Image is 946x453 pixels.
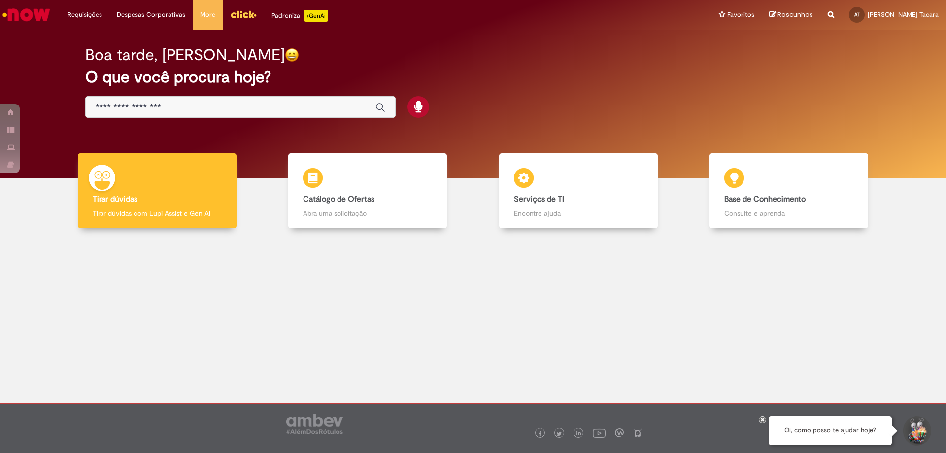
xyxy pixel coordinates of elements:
h2: O que você procura hoje? [85,69,861,86]
a: Base de Conhecimento Consulte e aprenda [684,153,895,229]
span: Rascunhos [777,10,813,19]
span: Requisições [68,10,102,20]
a: Rascunhos [769,10,813,20]
p: Tirar dúvidas com Lupi Assist e Gen Ai [93,209,222,218]
img: logo_footer_youtube.png [593,426,606,439]
img: logo_footer_naosei.png [633,428,642,437]
b: Catálogo de Ofertas [303,194,374,204]
img: happy-face.png [285,48,299,62]
img: logo_footer_twitter.png [557,431,562,436]
b: Serviços de TI [514,194,564,204]
img: logo_footer_facebook.png [538,431,542,436]
img: logo_footer_ambev_rotulo_gray.png [286,414,343,434]
img: click_logo_yellow_360x200.png [230,7,257,22]
button: Iniciar Conversa de Suporte [902,416,931,446]
img: logo_footer_workplace.png [615,428,624,437]
span: More [200,10,215,20]
div: Padroniza [271,10,328,22]
span: Despesas Corporativas [117,10,185,20]
p: Abra uma solicitação [303,209,432,218]
b: Base de Conhecimento [724,194,806,204]
div: Oi, como posso te ajudar hoje? [769,416,892,445]
b: Tirar dúvidas [93,194,137,204]
img: logo_footer_linkedin.png [576,431,581,437]
img: ServiceNow [1,5,52,25]
a: Catálogo de Ofertas Abra uma solicitação [263,153,473,229]
span: [PERSON_NAME] Tacara [868,10,939,19]
span: Favoritos [727,10,754,20]
a: Tirar dúvidas Tirar dúvidas com Lupi Assist e Gen Ai [52,153,263,229]
span: AT [854,11,860,18]
p: +GenAi [304,10,328,22]
a: Serviços de TI Encontre ajuda [473,153,684,229]
p: Consulte e aprenda [724,209,853,218]
p: Encontre ajuda [514,209,643,218]
h2: Boa tarde, [PERSON_NAME] [85,46,285,64]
